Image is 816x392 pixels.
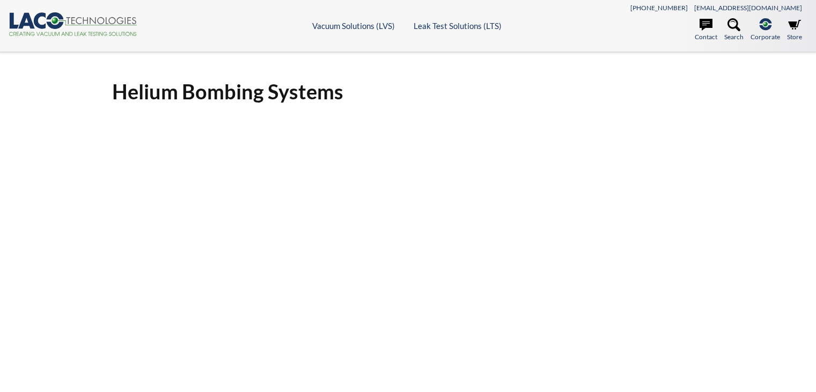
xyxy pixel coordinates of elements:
a: Search [724,18,744,42]
span: Corporate [751,32,780,42]
a: Store [787,18,802,42]
a: [EMAIL_ADDRESS][DOMAIN_NAME] [694,4,802,12]
a: Contact [695,18,717,42]
a: Leak Test Solutions (LTS) [414,21,502,31]
a: [PHONE_NUMBER] [630,4,688,12]
a: Vacuum Solutions (LVS) [312,21,395,31]
h1: Helium Bombing Systems [112,78,704,105]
